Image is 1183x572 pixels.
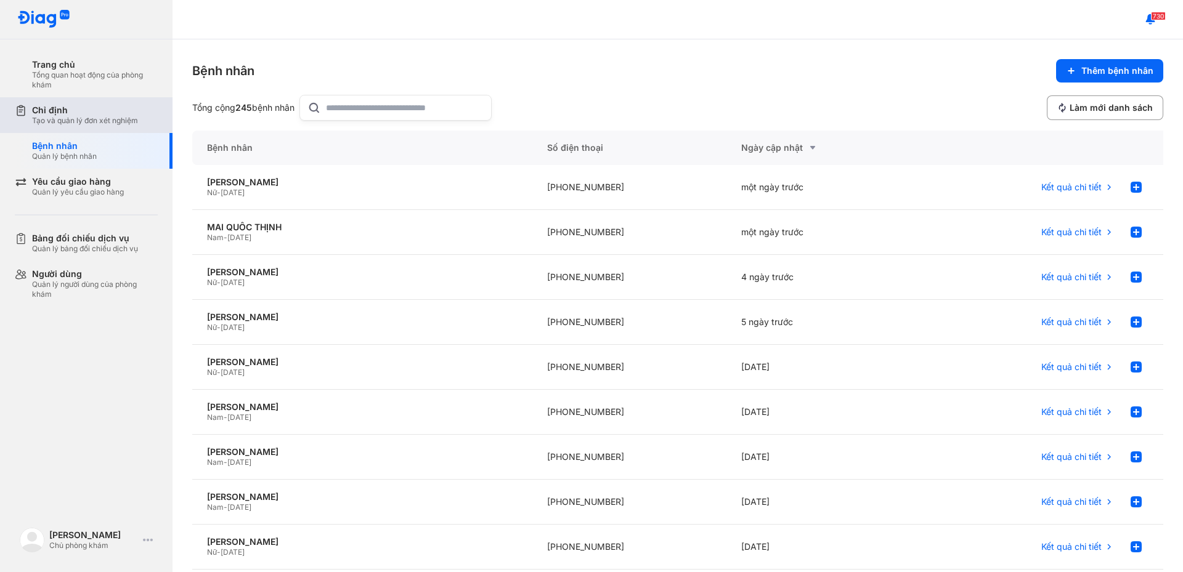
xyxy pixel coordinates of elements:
div: [PHONE_NUMBER] [532,300,726,345]
span: Nam [207,457,224,467]
span: Kết quả chi tiết [1041,316,1102,328]
div: [PHONE_NUMBER] [532,165,726,210]
span: Kết quả chi tiết [1041,451,1102,462]
span: [DATE] [221,278,245,287]
div: Người dùng [32,268,158,280]
div: [PERSON_NAME] [207,177,518,188]
span: [DATE] [221,188,245,197]
div: Ngày cập nhật [741,140,906,155]
span: Nữ [207,547,217,557]
div: Tạo và quản lý đơn xét nghiệm [32,116,138,126]
div: Tổng quan hoạt động của phòng khám [32,70,158,90]
div: [PERSON_NAME] [207,267,518,278]
div: [PERSON_NAME] [207,356,518,368]
div: [DATE] [726,345,921,390]
span: Nam [207,413,224,422]
div: 4 ngày trước [726,255,921,300]
div: Yêu cầu giao hàng [32,176,124,187]
div: Bệnh nhân [192,62,254,79]
button: Thêm bệnh nhân [1056,59,1163,83]
span: [DATE] [227,457,251,467]
div: Bệnh nhân [32,140,97,151]
div: Chỉ định [32,105,138,116]
span: - [217,547,221,557]
span: [DATE] [221,323,245,332]
span: Nam [207,502,224,512]
span: Thêm bệnh nhân [1081,65,1153,76]
span: Kết quả chi tiết [1041,182,1102,193]
div: Bảng đối chiếu dịch vụ [32,233,138,244]
span: [DATE] [221,547,245,557]
div: [PERSON_NAME] [207,401,518,413]
span: [DATE] [227,413,251,422]
span: - [217,323,221,332]
div: [PHONE_NUMBER] [532,480,726,525]
div: Quản lý bệnh nhân [32,151,97,161]
div: [PHONE_NUMBER] [532,525,726,570]
span: [DATE] [227,233,251,242]
div: Quản lý yêu cầu giao hàng [32,187,124,197]
div: [DATE] [726,480,921,525]
div: 5 ngày trước [726,300,921,345]
div: một ngày trước [726,210,921,255]
div: [DATE] [726,525,921,570]
div: [PHONE_NUMBER] [532,345,726,390]
div: [PERSON_NAME] [49,530,138,541]
span: Nữ [207,188,217,197]
span: Kết quả chi tiết [1041,272,1102,283]
div: MAI QUỐC THỊNH [207,222,518,233]
span: Kết quả chi tiết [1041,496,1102,507]
div: [PERSON_NAME] [207,536,518,547]
span: - [217,368,221,377]
span: - [217,278,221,287]
span: 245 [235,102,252,113]
span: - [224,233,227,242]
div: [PHONE_NUMBER] [532,435,726,480]
div: [PERSON_NAME] [207,446,518,457]
div: Số điện thoại [532,131,726,165]
span: - [224,413,227,422]
span: [DATE] [221,368,245,377]
span: [DATE] [227,502,251,512]
div: [DATE] [726,435,921,480]
div: Quản lý người dùng của phòng khám [32,280,158,299]
div: Quản lý bảng đối chiếu dịch vụ [32,244,138,254]
div: Chủ phòng khám [49,541,138,550]
div: Trang chủ [32,59,158,70]
div: [PHONE_NUMBER] [532,390,726,435]
div: [PHONE_NUMBER] [532,210,726,255]
div: Tổng cộng bệnh nhân [192,102,295,113]
span: Kết quả chi tiết [1041,227,1102,238]
button: Làm mới danh sách [1047,95,1163,120]
span: Kết quả chi tiết [1041,406,1102,417]
img: logo [20,528,44,552]
span: Nữ [207,278,217,287]
div: [DATE] [726,390,921,435]
span: Nữ [207,323,217,332]
span: Làm mới danh sách [1070,102,1153,113]
div: [PHONE_NUMBER] [532,255,726,300]
span: - [217,188,221,197]
div: Bệnh nhân [192,131,532,165]
span: Nữ [207,368,217,377]
img: logo [17,10,70,29]
span: - [224,457,227,467]
span: 730 [1151,12,1166,20]
span: Nam [207,233,224,242]
span: Kết quả chi tiết [1041,361,1102,373]
div: [PERSON_NAME] [207,491,518,502]
div: [PERSON_NAME] [207,312,518,323]
span: - [224,502,227,512]
span: Kết quả chi tiết [1041,541,1102,552]
div: một ngày trước [726,165,921,210]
